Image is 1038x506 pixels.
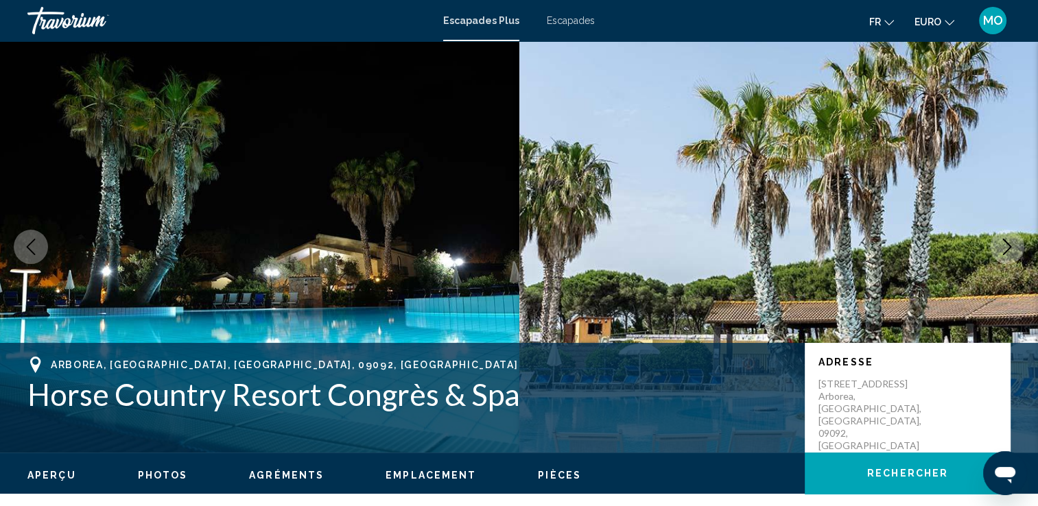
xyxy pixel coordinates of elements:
button: Emplacement [386,469,476,481]
button: Image précédente [14,230,48,264]
span: MO [983,14,1003,27]
button: Aperçu [27,469,76,481]
span: Emplacement [386,470,476,481]
span: Rechercher [867,468,948,479]
span: Aperçu [27,470,76,481]
button: Agréments [249,469,324,481]
span: Photos [138,470,188,481]
button: Image suivante [990,230,1024,264]
button: Changer la langue [869,12,894,32]
a: Escapades Plus [443,15,519,26]
h1: Horse Country Resort Congrès & Spa [27,376,791,412]
p: Adresse [818,357,997,368]
button: Pièces [538,469,581,481]
span: Agréments [249,470,324,481]
button: Changer de devise [915,12,954,32]
span: Arborea, [GEOGRAPHIC_DATA], [GEOGRAPHIC_DATA], 09092, [GEOGRAPHIC_DATA] [51,359,518,370]
button: Photos [138,469,188,481]
button: Menu utilisateur [975,6,1011,35]
a: Escapades [547,15,595,26]
a: Travorium [27,7,429,34]
span: EURO [915,16,941,27]
iframe: Bouton de lancement de la fenêtre de messagerie [983,451,1027,495]
span: Pièces [538,470,581,481]
button: Rechercher [805,453,1011,494]
span: Fr [869,16,881,27]
p: [STREET_ADDRESS] Arborea, [GEOGRAPHIC_DATA], [GEOGRAPHIC_DATA], 09092, [GEOGRAPHIC_DATA] [818,378,928,452]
